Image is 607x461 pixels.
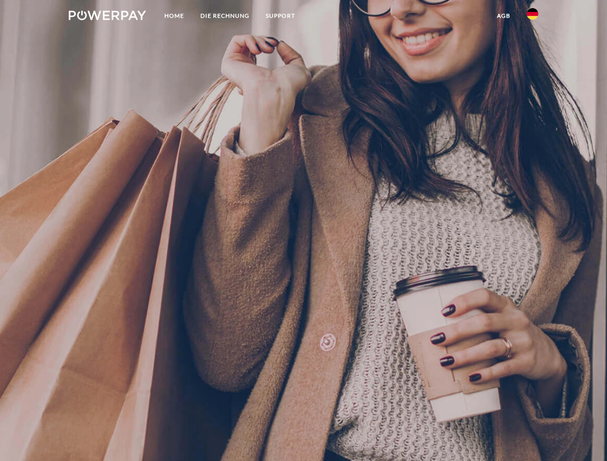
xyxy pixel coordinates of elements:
[156,7,192,24] a: Home
[489,7,519,24] a: agb
[258,7,303,24] a: SUPPORT
[192,7,258,24] a: DIE RECHNUNG
[69,11,146,20] img: logo-powerpay-white.svg
[527,8,538,20] img: de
